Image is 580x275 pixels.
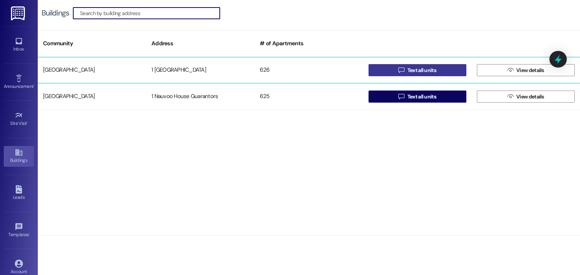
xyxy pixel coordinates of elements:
div: 1 [GEOGRAPHIC_DATA] [146,63,255,78]
div: 626 [255,63,363,78]
div: Community [38,34,146,53]
div: 625 [255,89,363,104]
span: Text all units [407,66,436,74]
i:  [507,67,513,73]
i:  [398,94,404,100]
a: Inbox [4,35,34,55]
a: Leads [4,183,34,203]
div: [GEOGRAPHIC_DATA] [38,89,146,104]
span: Text all units [407,93,436,101]
button: Text all units [369,64,466,76]
span: • [27,120,28,125]
span: View details [516,93,544,101]
span: View details [516,66,544,74]
div: [GEOGRAPHIC_DATA] [38,63,146,78]
button: Text all units [369,91,466,103]
a: Templates • [4,220,34,241]
div: 1 Nauvoo House Guarantors [146,89,255,104]
a: Site Visit • [4,109,34,129]
button: View details [477,91,575,103]
span: • [29,231,30,236]
span: • [34,83,35,88]
a: Buildings [4,146,34,166]
div: Buildings [42,9,69,17]
div: Address [146,34,255,53]
img: ResiDesk Logo [11,6,26,20]
i:  [507,94,513,100]
div: # of Apartments [255,34,363,53]
button: View details [477,64,575,76]
input: Search by building address [80,8,220,18]
i:  [398,67,404,73]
